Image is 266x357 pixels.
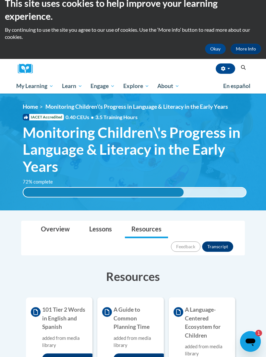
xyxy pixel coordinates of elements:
div: Main menu [11,79,255,94]
button: Transcript [202,241,233,252]
h4: 101 Tier 2 Words in English and Spanish [31,306,88,331]
span: IACET Accredited [23,114,64,120]
span: Monitoring Children\'s Progress in Language & Literacy in the Early Years [45,103,228,110]
div: 72% complete [23,188,184,197]
a: Explore [119,79,153,94]
img: Logo brand [18,64,37,74]
iframe: Number of unread messages [249,330,262,336]
a: About [153,79,184,94]
h4: A Language-Centered Ecosystem for Children [174,306,230,340]
a: Cox Campus [18,64,37,74]
div: added from media library [114,335,159,349]
span: Learn [62,82,82,90]
div: added from media library [42,335,88,349]
label: 72% complete [23,178,60,185]
a: Home [23,103,38,110]
button: Account Settings [216,63,235,74]
span: • [91,114,94,120]
span: About [157,82,179,90]
span: Explore [123,82,149,90]
iframe: Button to launch messaging window, 1 unread message [240,331,261,352]
span: 3.5 Training Hours [95,114,138,120]
span: Engage [91,82,115,90]
a: Learn [58,79,87,94]
a: Lessons [83,221,118,238]
a: En español [219,79,255,93]
p: By continuing to use the site you agree to our use of cookies. Use the ‘More info’ button to read... [5,26,261,40]
a: Resources [125,221,168,238]
button: Okay [205,44,226,54]
span: 0.40 CEUs [66,114,95,121]
button: Feedback [171,241,200,252]
a: My Learning [12,79,58,94]
h4: A Guide to Common Planning Time [102,306,159,331]
a: Overview [34,221,76,238]
a: More Info [231,44,261,54]
button: Search [238,64,248,72]
span: Monitoring Children\'s Progress in Language & Literacy in the Early Years [23,124,247,175]
span: En español [223,83,250,89]
span: My Learning [16,82,54,90]
h3: Resources [21,268,245,284]
a: Engage [86,79,119,94]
